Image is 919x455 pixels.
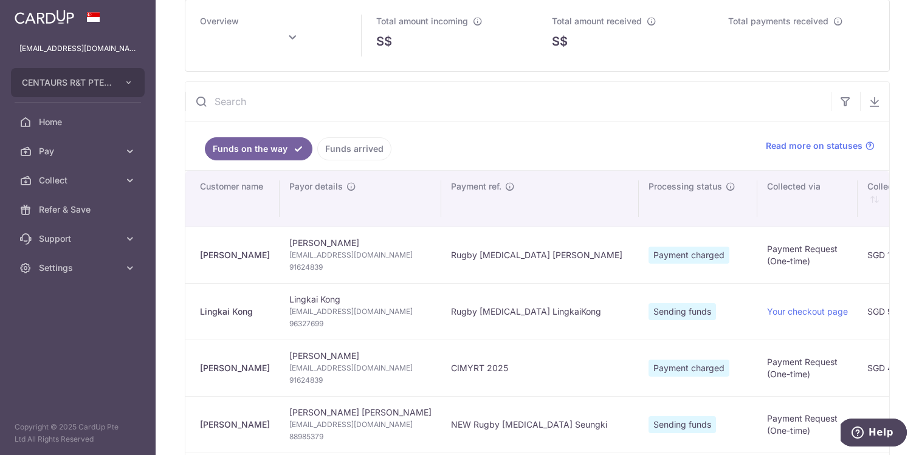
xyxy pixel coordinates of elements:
[39,233,119,245] span: Support
[205,137,312,160] a: Funds on the way
[767,306,848,316] a: Your checkout page
[289,261,432,273] span: 91624839
[22,77,112,89] span: CENTAURS R&T PTE. LTD.
[289,180,343,193] span: Payor details
[39,262,119,274] span: Settings
[649,416,716,433] span: Sending funds
[649,247,729,264] span: Payment charged
[200,249,270,261] div: [PERSON_NAME]
[39,204,119,216] span: Refer & Save
[766,140,875,152] a: Read more on statuses
[28,9,53,19] span: Help
[280,171,441,227] th: Payor details
[441,340,639,396] td: CIMYRT 2025
[289,419,432,431] span: [EMAIL_ADDRESS][DOMAIN_NAME]
[280,396,441,453] td: [PERSON_NAME] [PERSON_NAME]
[289,249,432,261] span: [EMAIL_ADDRESS][DOMAIN_NAME]
[280,283,441,340] td: Lingkai Kong
[441,227,639,283] td: Rugby [MEDICAL_DATA] [PERSON_NAME]
[376,16,468,26] span: Total amount incoming
[39,174,119,186] span: Collect
[649,180,722,193] span: Processing status
[19,43,136,55] p: [EMAIL_ADDRESS][DOMAIN_NAME]
[289,362,432,374] span: [EMAIL_ADDRESS][DOMAIN_NAME]
[289,306,432,318] span: [EMAIL_ADDRESS][DOMAIN_NAME]
[280,340,441,396] td: [PERSON_NAME]
[289,318,432,330] span: 96327699
[200,419,270,431] div: [PERSON_NAME]
[552,32,568,50] span: S$
[441,396,639,453] td: NEW Rugby [MEDICAL_DATA] Seungki
[757,227,858,283] td: Payment Request (One-time)
[289,374,432,386] span: 91624839
[39,116,119,128] span: Home
[639,171,757,227] th: Processing status
[757,396,858,453] td: Payment Request (One-time)
[15,10,74,24] img: CardUp
[451,180,501,193] span: Payment ref.
[757,340,858,396] td: Payment Request (One-time)
[376,32,392,50] span: S$
[185,171,280,227] th: Customer name
[441,171,639,227] th: Payment ref.
[185,82,831,121] input: Search
[441,283,639,340] td: Rugby [MEDICAL_DATA] LingkaiKong
[649,303,716,320] span: Sending funds
[289,431,432,443] span: 88985379
[757,171,858,227] th: Collected via
[841,419,907,449] iframe: Opens a widget where you can find more information
[766,140,862,152] span: Read more on statuses
[200,306,270,318] div: Lingkai Kong
[317,137,391,160] a: Funds arrived
[11,68,145,97] button: CENTAURS R&T PTE. LTD.
[39,145,119,157] span: Pay
[200,362,270,374] div: [PERSON_NAME]
[552,16,642,26] span: Total amount received
[649,360,729,377] span: Payment charged
[728,16,828,26] span: Total payments received
[200,16,239,26] span: Overview
[280,227,441,283] td: [PERSON_NAME]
